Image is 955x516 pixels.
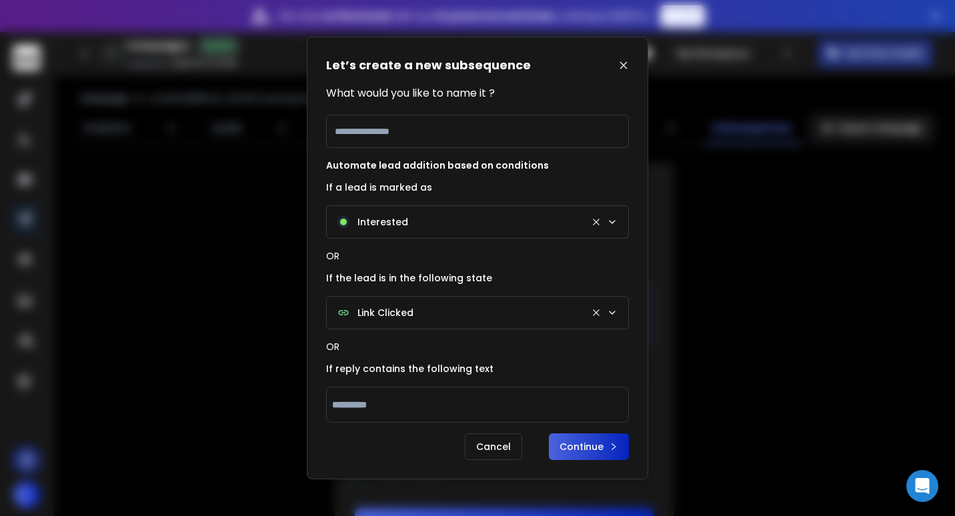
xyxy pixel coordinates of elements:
[465,433,522,460] p: Cancel
[337,215,408,229] div: Interested
[549,433,629,460] button: Continue
[326,183,629,192] label: If a lead is marked as
[326,249,629,263] h2: OR
[326,273,629,283] label: If the lead is in the following state
[326,85,629,101] p: What would you like to name it ?
[326,364,629,373] label: If reply contains the following text
[326,340,629,353] h2: OR
[326,56,531,75] h1: Let’s create a new subsequence
[326,159,629,172] h2: Automate lead addition based on conditions
[906,470,938,502] div: Open Intercom Messenger
[337,306,413,319] div: Link Clicked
